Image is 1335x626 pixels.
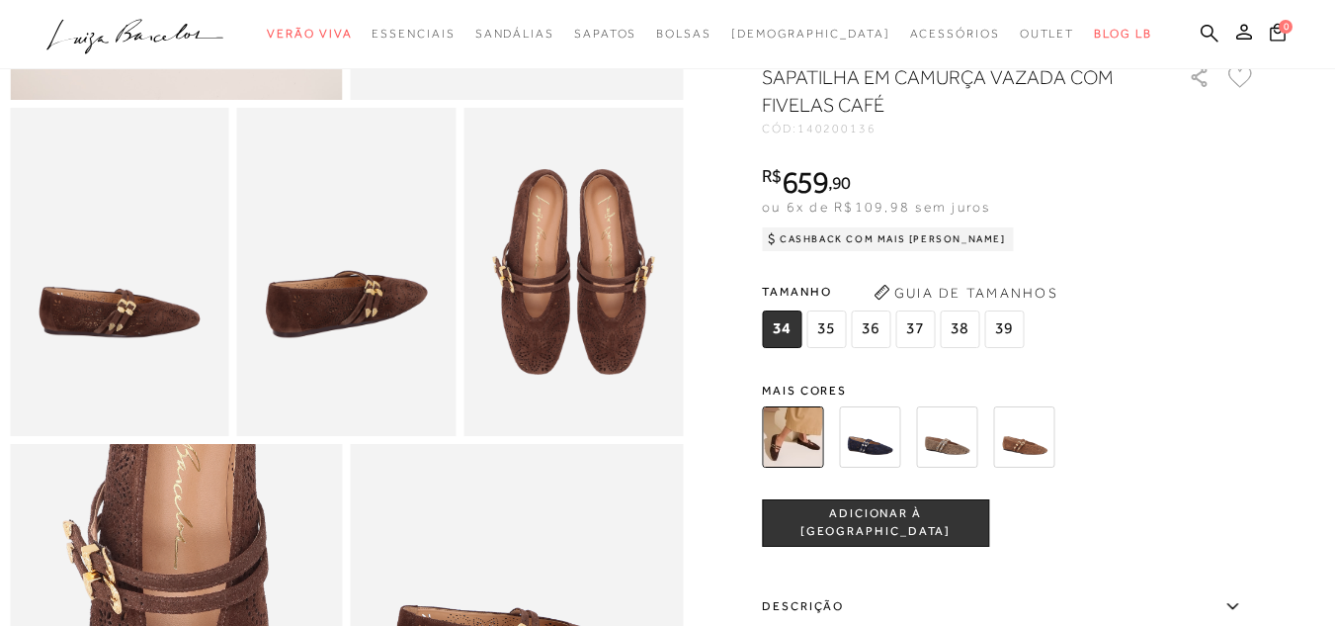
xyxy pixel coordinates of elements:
[993,406,1054,468] img: SAPATILHA MARY JANE EM CAMURÇA CARAMELO COM RECORTES
[762,167,782,185] i: R$
[267,16,352,52] a: categoryNavScreenReaderText
[910,27,1000,41] span: Acessórios
[1020,27,1075,41] span: Outlet
[806,311,846,348] span: 35
[237,108,457,437] img: image
[475,27,554,41] span: Sandálias
[762,63,1132,119] h1: SAPATILHA EM CAMURÇA VAZADA COM FIVELAS CAFÉ
[762,406,823,468] img: SAPATILHA EM CAMURÇA VAZADA COM FIVELAS CAFÉ
[731,27,890,41] span: [DEMOGRAPHIC_DATA]
[762,311,801,348] span: 34
[762,385,1256,397] span: Mais cores
[782,164,828,200] span: 659
[1094,16,1151,52] a: BLOG LB
[1094,27,1151,41] span: BLOG LB
[372,16,455,52] a: categoryNavScreenReaderText
[656,16,711,52] a: categoryNavScreenReaderText
[797,122,876,135] span: 140200136
[940,311,979,348] span: 38
[463,108,683,437] img: image
[574,16,636,52] a: categoryNavScreenReaderText
[10,108,229,437] img: image
[762,499,989,547] button: ADICIONAR À [GEOGRAPHIC_DATA]
[851,311,890,348] span: 36
[763,506,988,541] span: ADICIONAR À [GEOGRAPHIC_DATA]
[372,27,455,41] span: Essenciais
[656,27,711,41] span: Bolsas
[1020,16,1075,52] a: categoryNavScreenReaderText
[762,227,1014,251] div: Cashback com Mais [PERSON_NAME]
[762,277,1029,307] span: Tamanho
[1279,20,1293,34] span: 0
[731,16,890,52] a: noSubCategoriesText
[910,16,1000,52] a: categoryNavScreenReaderText
[832,172,851,193] span: 90
[1264,22,1292,48] button: 0
[574,27,636,41] span: Sapatos
[762,199,990,215] span: ou 6x de R$109,98 sem juros
[895,311,935,348] span: 37
[762,123,1157,134] div: CÓD:
[475,16,554,52] a: categoryNavScreenReaderText
[267,27,352,41] span: Verão Viva
[984,311,1024,348] span: 39
[867,277,1064,309] button: Guia de Tamanhos
[839,406,900,468] img: SAPATILHA MARY JANE EM CAMURÇA AZUL NAVAL COM RECORTES
[828,174,851,192] i: ,
[916,406,977,468] img: SAPATILHA MARY JANE EM CAMURÇA BEGE FENDI COM RECORTES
